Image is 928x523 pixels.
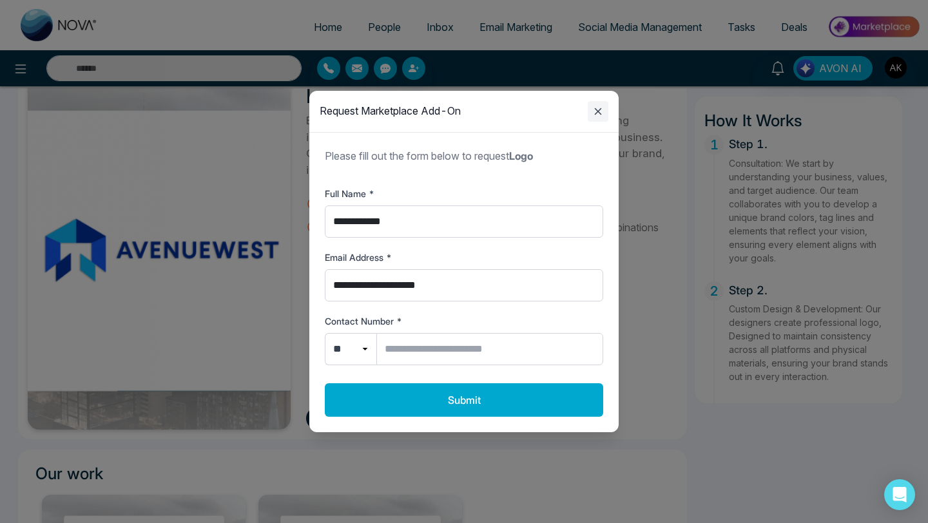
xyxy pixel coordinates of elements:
[509,149,533,162] strong: Logo
[325,314,603,328] label: Contact Number *
[884,479,915,510] div: Open Intercom Messenger
[325,148,603,164] p: Please fill out the form below to request
[325,383,603,417] button: Submit
[588,101,608,122] button: Close modal
[325,187,603,200] label: Full Name *
[320,105,461,117] h2: Request Marketplace Add-On
[325,251,603,264] label: Email Address *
